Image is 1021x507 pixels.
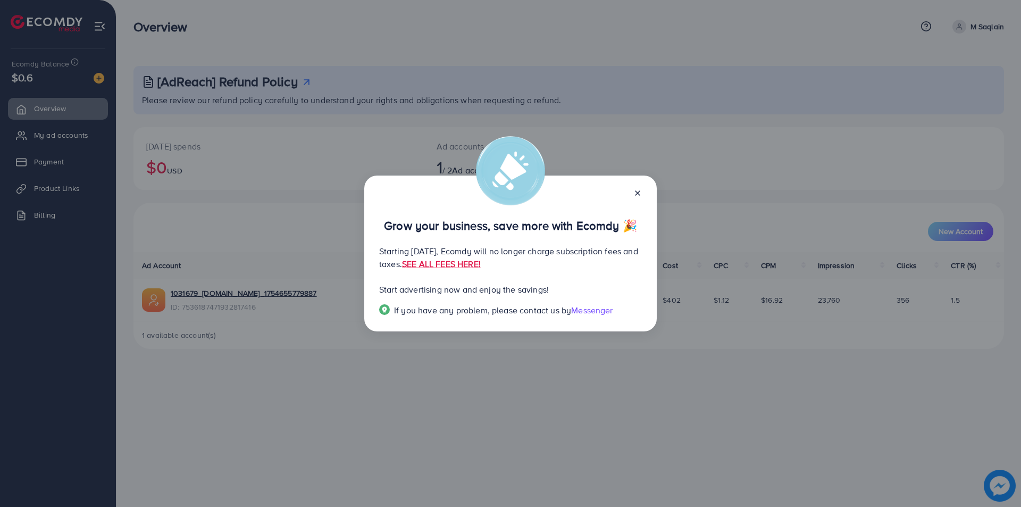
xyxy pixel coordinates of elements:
[379,283,642,296] p: Start advertising now and enjoy the savings!
[379,245,642,270] p: Starting [DATE], Ecomdy will no longer charge subscription fees and taxes.
[402,258,481,270] a: SEE ALL FEES HERE!
[379,219,642,232] p: Grow your business, save more with Ecomdy 🎉
[571,304,613,316] span: Messenger
[476,136,545,205] img: alert
[394,304,571,316] span: If you have any problem, please contact us by
[379,304,390,315] img: Popup guide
